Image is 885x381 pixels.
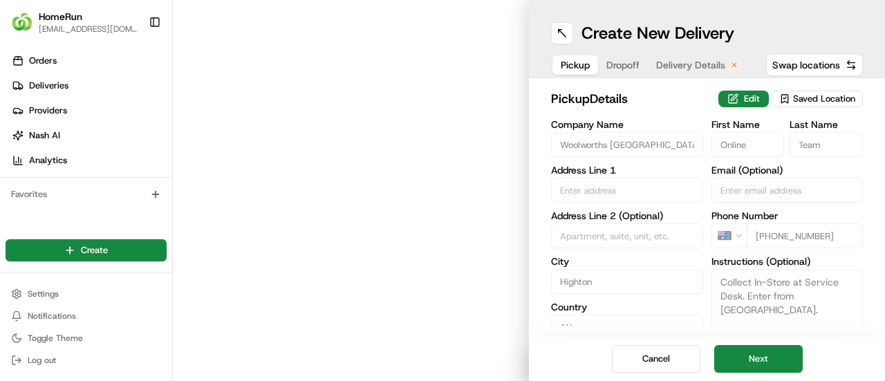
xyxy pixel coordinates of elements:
[714,345,803,373] button: Next
[6,124,172,147] a: Nash AI
[29,104,67,117] span: Providers
[28,288,59,299] span: Settings
[39,24,138,35] button: [EMAIL_ADDRESS][DOMAIN_NAME]
[551,257,703,266] label: City
[28,355,56,366] span: Log out
[6,50,172,72] a: Orders
[711,269,864,373] textarea: Collect In-Store at Service Desk. Enter from [GEOGRAPHIC_DATA].
[606,58,640,72] span: Dropoff
[29,154,67,167] span: Analytics
[793,93,855,105] span: Saved Location
[561,58,590,72] span: Pickup
[711,178,864,203] input: Enter email address
[790,120,863,129] label: Last Name
[6,328,167,348] button: Toggle Theme
[11,11,33,33] img: HomeRun
[6,239,167,261] button: Create
[6,6,143,39] button: HomeRunHomeRun[EMAIL_ADDRESS][DOMAIN_NAME]
[6,284,167,304] button: Settings
[711,165,864,175] label: Email (Optional)
[28,333,83,344] span: Toggle Theme
[29,129,60,142] span: Nash AI
[711,132,785,157] input: Enter first name
[39,10,82,24] button: HomeRun
[6,149,172,171] a: Analytics
[711,211,864,221] label: Phone Number
[551,178,703,203] input: Enter address
[551,223,703,248] input: Apartment, suite, unit, etc.
[6,75,172,97] a: Deliveries
[29,80,68,92] span: Deliveries
[656,58,725,72] span: Delivery Details
[790,132,863,157] input: Enter last name
[551,302,703,312] label: Country
[711,257,864,266] label: Instructions (Optional)
[747,223,864,248] input: Enter phone number
[551,120,703,129] label: Company Name
[28,310,76,322] span: Notifications
[551,315,703,340] input: Enter country
[772,58,840,72] span: Swap locations
[81,244,108,257] span: Create
[6,351,167,370] button: Log out
[6,183,167,205] div: Favorites
[551,132,703,157] input: Enter company name
[551,269,703,294] input: Enter city
[718,91,769,107] button: Edit
[6,306,167,326] button: Notifications
[551,211,703,221] label: Address Line 2 (Optional)
[551,165,703,175] label: Address Line 1
[772,89,863,109] button: Saved Location
[766,54,863,76] button: Swap locations
[29,55,57,67] span: Orders
[581,22,734,44] h1: Create New Delivery
[6,100,172,122] a: Providers
[612,345,700,373] button: Cancel
[551,89,710,109] h2: pickup Details
[711,120,785,129] label: First Name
